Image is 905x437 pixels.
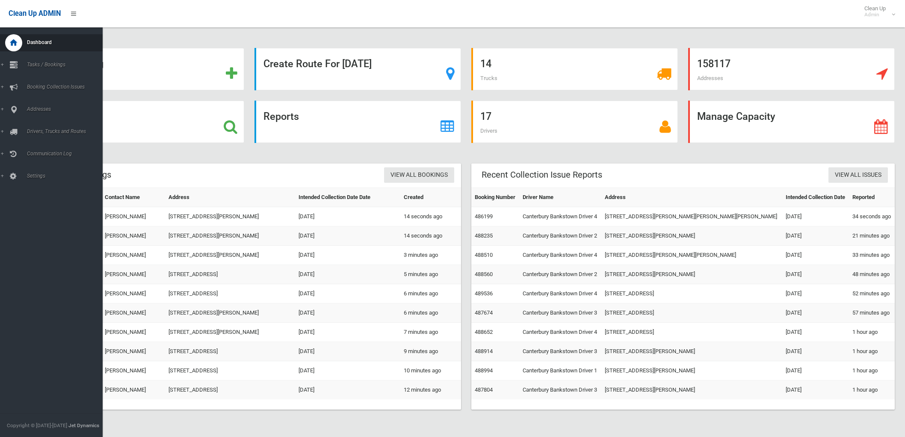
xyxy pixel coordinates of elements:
[101,265,166,284] td: [PERSON_NAME]
[601,284,782,303] td: [STREET_ADDRESS]
[400,207,461,226] td: 14 seconds ago
[400,323,461,342] td: 7 minutes ago
[519,323,601,342] td: Canterbury Bankstown Driver 4
[601,265,782,284] td: [STREET_ADDRESS][PERSON_NAME]
[101,361,166,381] td: [PERSON_NAME]
[601,381,782,400] td: [STREET_ADDRESS][PERSON_NAME]
[601,323,782,342] td: [STREET_ADDRESS]
[849,226,895,246] td: 21 minutes ago
[295,284,400,303] td: [DATE]
[400,226,461,246] td: 14 seconds ago
[782,381,849,400] td: [DATE]
[24,173,110,179] span: Settings
[601,188,782,207] th: Address
[165,381,295,400] td: [STREET_ADDRESS]
[782,188,849,207] th: Intended Collection Date
[601,342,782,361] td: [STREET_ADDRESS][PERSON_NAME]
[475,367,493,374] a: 488994
[400,342,461,361] td: 9 minutes ago
[295,361,400,381] td: [DATE]
[697,75,723,81] span: Addresses
[9,9,61,18] span: Clean Up ADMIN
[849,284,895,303] td: 52 minutes ago
[24,128,110,134] span: Drivers, Trucks and Routes
[519,188,601,207] th: Driver Name
[295,342,400,361] td: [DATE]
[400,246,461,265] td: 3 minutes ago
[24,39,110,45] span: Dashboard
[782,284,849,303] td: [DATE]
[849,265,895,284] td: 48 minutes ago
[254,101,461,143] a: Reports
[68,422,99,428] strong: Jet Dynamics
[24,106,110,112] span: Addresses
[601,361,782,381] td: [STREET_ADDRESS][PERSON_NAME]
[475,348,493,354] a: 488914
[165,265,295,284] td: [STREET_ADDRESS]
[295,226,400,246] td: [DATE]
[849,381,895,400] td: 1 hour ago
[400,188,461,207] th: Created
[697,58,731,70] strong: 158117
[475,290,493,297] a: 489536
[519,381,601,400] td: Canterbury Bankstown Driver 3
[782,265,849,284] td: [DATE]
[480,58,491,70] strong: 14
[400,303,461,323] td: 6 minutes ago
[24,62,110,68] span: Tasks / Bookings
[782,342,849,361] td: [DATE]
[519,207,601,226] td: Canterbury Bankstown Driver 4
[263,110,299,122] strong: Reports
[165,226,295,246] td: [STREET_ADDRESS][PERSON_NAME]
[295,188,400,207] th: Intended Collection Date Date
[263,58,372,70] strong: Create Route For [DATE]
[165,303,295,323] td: [STREET_ADDRESS][PERSON_NAME]
[400,265,461,284] td: 5 minutes ago
[782,361,849,381] td: [DATE]
[519,284,601,303] td: Canterbury Bankstown Driver 4
[782,246,849,265] td: [DATE]
[697,110,775,122] strong: Manage Capacity
[519,303,601,323] td: Canterbury Bankstown Driver 3
[471,188,519,207] th: Booking Number
[849,188,895,207] th: Reported
[24,151,110,157] span: Communication Log
[475,232,493,239] a: 488235
[519,265,601,284] td: Canterbury Bankstown Driver 2
[475,213,493,220] a: 486199
[384,167,454,183] a: View All Bookings
[101,381,166,400] td: [PERSON_NAME]
[480,128,497,134] span: Drivers
[24,84,110,90] span: Booking Collection Issues
[519,342,601,361] td: Canterbury Bankstown Driver 3
[849,246,895,265] td: 33 minutes ago
[254,48,461,90] a: Create Route For [DATE]
[849,323,895,342] td: 1 hour ago
[601,207,782,226] td: [STREET_ADDRESS][PERSON_NAME][PERSON_NAME][PERSON_NAME]
[864,12,886,18] small: Admin
[480,75,497,81] span: Trucks
[295,323,400,342] td: [DATE]
[295,265,400,284] td: [DATE]
[828,167,888,183] a: View All Issues
[165,284,295,303] td: [STREET_ADDRESS]
[782,303,849,323] td: [DATE]
[295,207,400,226] td: [DATE]
[38,48,244,90] a: Add Booking
[471,166,612,183] header: Recent Collection Issue Reports
[165,188,295,207] th: Address
[101,207,166,226] td: [PERSON_NAME]
[475,252,493,258] a: 488510
[601,226,782,246] td: [STREET_ADDRESS][PERSON_NAME]
[475,309,493,316] a: 487674
[849,361,895,381] td: 1 hour ago
[782,323,849,342] td: [DATE]
[782,226,849,246] td: [DATE]
[471,48,678,90] a: 14 Trucks
[849,303,895,323] td: 57 minutes ago
[519,246,601,265] td: Canterbury Bankstown Driver 4
[101,323,166,342] td: [PERSON_NAME]
[101,303,166,323] td: [PERSON_NAME]
[165,246,295,265] td: [STREET_ADDRESS][PERSON_NAME]
[165,323,295,342] td: [STREET_ADDRESS][PERSON_NAME]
